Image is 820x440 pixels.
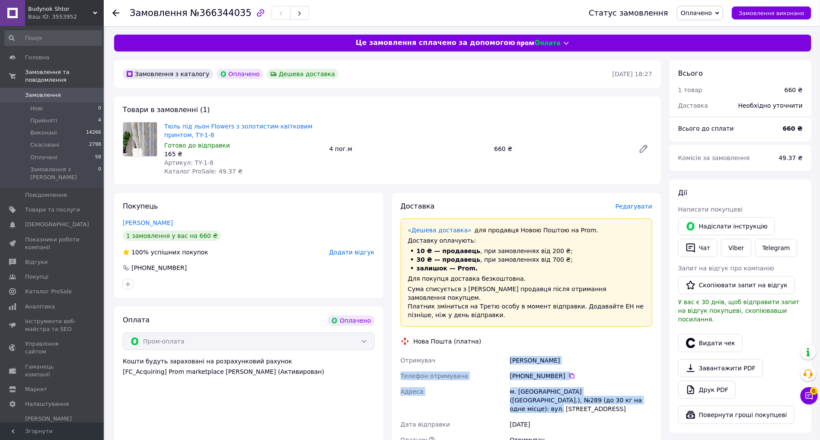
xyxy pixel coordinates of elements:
[86,129,101,137] span: 14266
[164,159,214,166] span: Артикул: TY-1-8
[401,202,435,210] span: Доставка
[785,86,803,94] div: 660 ₴
[678,299,800,323] span: У вас є 30 днів, щоб відправити запит на відгук покупцеві, скопіювавши посилання.
[412,337,484,346] div: Нова Пошта (платна)
[25,221,89,228] span: [DEMOGRAPHIC_DATA]
[25,340,80,356] span: Управління сайтом
[25,385,47,393] span: Маркет
[329,249,374,256] span: Додати відгук
[408,274,645,283] div: Для покупця доставка безкоштовна.
[4,30,102,46] input: Пошук
[25,206,80,214] span: Товари та послуги
[28,13,104,21] div: Ваш ID: 3553952
[123,231,221,241] div: 1 замовлення у вас на 660 ₴
[810,387,818,395] span: 6
[678,406,794,424] button: Повернути гроші покупцеві
[25,363,80,379] span: Гаманець компанії
[401,421,450,428] span: Дата відправки
[408,236,645,245] div: Доставку оплачують:
[130,8,188,18] span: Замовлення
[164,123,313,138] a: Тюль під льон Flowers з золотистим квітковим принтом, TY-1-8
[123,106,210,114] span: Товари в замовленні (1)
[131,249,149,256] span: 100%
[408,247,645,255] li: , при замовленнях від 200 ₴;
[267,69,338,79] div: Дешева доставка
[217,69,263,79] div: Оплачено
[755,239,798,257] a: Telegram
[408,227,472,234] a: «Дешева доставка»
[30,117,57,125] span: Прийняті
[678,217,775,235] button: Надіслати інструкцію
[678,381,736,399] a: Друк PDF
[508,353,654,368] div: [PERSON_NAME]
[326,143,491,155] div: 4 пог.м
[678,125,734,132] span: Всього до сплати
[25,400,69,408] span: Налаштування
[25,273,48,281] span: Покупці
[25,236,80,251] span: Показники роботи компанії
[733,96,808,115] div: Необхідно уточнити
[408,226,645,234] div: для продавця Новою Поштою на Prom.
[401,357,436,364] span: Отримувач
[25,288,72,295] span: Каталог ProSale
[678,276,795,294] button: Скопіювати запит на відгук
[25,258,48,266] span: Відгуки
[678,359,763,377] a: Завантажити PDF
[801,387,818,405] button: Чат з покупцем6
[417,265,478,272] span: залишок — Prom.
[613,71,652,77] time: [DATE] 18:27
[678,69,703,77] span: Всього
[123,219,173,226] a: [PERSON_NAME]
[164,150,322,158] div: 165 ₴
[681,10,712,16] span: Оплачено
[25,68,104,84] span: Замовлення та повідомлення
[25,318,80,333] span: Інструменти веб-майстра та SEO
[510,372,652,380] div: [PHONE_NUMBER]
[123,248,208,257] div: успішних покупок
[589,9,668,17] div: Статус замовлення
[123,316,150,324] span: Оплата
[401,388,424,395] span: Адреса
[721,239,751,257] a: Viber
[25,54,49,61] span: Головна
[508,417,654,432] div: [DATE]
[732,6,811,19] button: Замовлення виконано
[635,140,652,157] a: Редагувати
[678,239,718,257] button: Чат
[95,154,101,161] span: 58
[328,315,374,326] div: Оплачено
[491,143,632,155] div: 660 ₴
[30,154,57,161] span: Оплачені
[123,367,375,376] div: [FC_Acquiring] Prom marketplace [PERSON_NAME] (Активирован)
[678,87,702,93] span: 1 товар
[30,141,60,149] span: Скасовані
[408,255,645,264] li: , при замовленнях від 700 ₴;
[678,102,708,109] span: Доставка
[190,8,252,18] span: №366344035
[123,357,375,376] div: Кошти будуть зараховані на розрахунковий рахунок
[401,373,468,379] span: Телефон отримувача
[25,191,67,199] span: Повідомлення
[25,303,55,311] span: Аналітика
[678,265,774,272] span: Запит на відгук про компанію
[408,285,645,319] div: Сума списується з [PERSON_NAME] продавця після отримання замовлення покупцем. Платник зміниться н...
[616,203,652,210] span: Редагувати
[30,166,98,181] span: Замовлення з [PERSON_NAME]
[417,247,481,254] span: 10 ₴ — продавець
[678,206,743,213] span: Написати покупцеві
[678,154,750,161] span: Комісія за замовлення
[25,415,80,439] span: [PERSON_NAME] та рахунки
[123,122,157,156] img: Тюль під льон Flowers з золотистим квітковим принтом, TY-1-8
[30,105,43,112] span: Нові
[779,154,803,161] span: 49.37 ₴
[739,10,804,16] span: Замовлення виконано
[131,263,188,272] div: [PHONE_NUMBER]
[89,141,101,149] span: 2798
[508,384,654,417] div: м. [GEOGRAPHIC_DATA] ([GEOGRAPHIC_DATA].), №289 (до 30 кг на одне місце): вул. [STREET_ADDRESS]
[783,125,803,132] b: 660 ₴
[417,256,481,263] span: 30 ₴ — продавець
[356,38,515,48] span: Це замовлення сплачено за допомогою
[25,91,61,99] span: Замовлення
[98,117,101,125] span: 4
[678,334,743,352] button: Видати чек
